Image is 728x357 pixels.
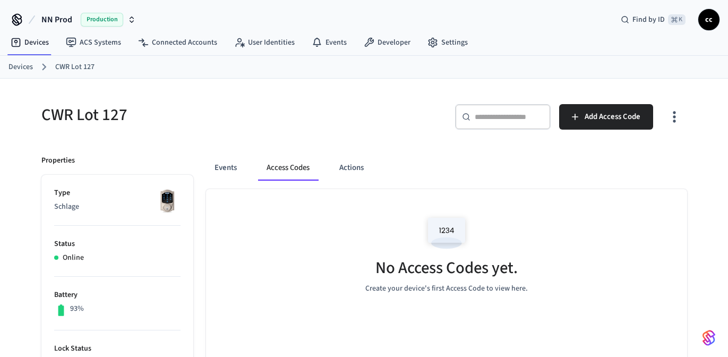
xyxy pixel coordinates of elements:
[54,239,181,250] p: Status
[41,155,75,166] p: Properties
[54,188,181,199] p: Type
[258,155,318,181] button: Access Codes
[54,201,181,212] p: Schlage
[226,33,303,52] a: User Identities
[81,13,123,27] span: Production
[54,343,181,354] p: Lock Status
[668,14,686,25] span: ⌘ K
[41,104,358,126] h5: CWR Lot 127
[130,33,226,52] a: Connected Accounts
[54,290,181,301] p: Battery
[698,9,720,30] button: cc
[57,33,130,52] a: ACS Systems
[70,303,84,314] p: 93%
[585,110,640,124] span: Add Access Code
[2,33,57,52] a: Devices
[331,155,372,181] button: Actions
[355,33,419,52] a: Developer
[303,33,355,52] a: Events
[63,252,84,263] p: Online
[699,10,718,29] span: cc
[206,155,687,181] div: ant example
[703,329,715,346] img: SeamLogoGradient.69752ec5.svg
[8,62,33,73] a: Devices
[365,283,528,294] p: Create your device's first Access Code to view here.
[612,10,694,29] div: Find by ID⌘ K
[206,155,245,181] button: Events
[55,62,95,73] a: CWR Lot 127
[419,33,476,52] a: Settings
[154,188,181,214] img: Schlage Sense Smart Deadbolt with Camelot Trim, Front
[423,210,470,256] img: Access Codes Empty State
[559,104,653,130] button: Add Access Code
[41,13,72,26] span: NN Prod
[632,14,665,25] span: Find by ID
[375,257,518,279] h5: No Access Codes yet.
